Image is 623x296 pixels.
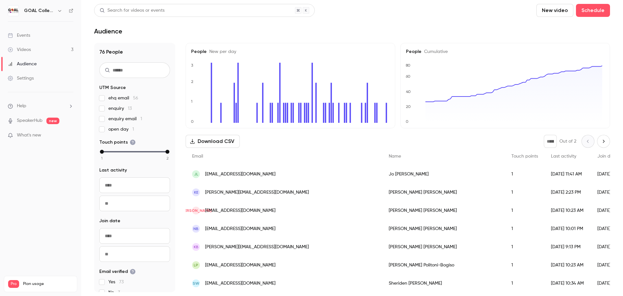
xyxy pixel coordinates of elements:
[46,118,59,124] span: new
[8,61,37,67] div: Audience
[17,117,43,124] a: SpeakerHub
[193,226,199,232] span: NB
[99,246,170,262] input: To
[205,207,275,214] span: [EMAIL_ADDRESS][DOMAIN_NAME]
[140,117,142,121] span: 1
[108,116,142,122] span: enquiry email
[505,165,544,183] div: 1
[191,99,192,104] text: 1
[99,218,120,224] span: Join date
[166,155,169,161] span: 2
[559,138,576,145] p: Out of 2
[191,119,194,124] text: 0
[544,201,591,220] div: [DATE] 10:23 AM
[8,46,31,53] div: Videos
[505,238,544,256] div: 1
[382,256,505,274] div: [PERSON_NAME] Politoni-Bogiso
[99,84,126,91] span: UTM Source
[191,63,193,68] text: 3
[186,135,240,148] button: Download CSV
[99,177,170,193] input: From
[17,103,26,109] span: Help
[128,106,132,111] span: 13
[205,171,275,178] span: [EMAIL_ADDRESS][DOMAIN_NAME]
[389,154,401,159] span: Name
[99,196,170,211] input: To
[382,201,505,220] div: [PERSON_NAME] [PERSON_NAME]
[597,135,610,148] button: Next page
[551,154,576,159] span: Last activity
[544,165,591,183] div: [DATE] 11:41 AM
[205,262,275,269] span: [EMAIL_ADDRESS][DOMAIN_NAME]
[511,154,538,159] span: Touch points
[194,262,198,268] span: LP
[66,133,73,138] iframe: Noticeable Trigger
[191,48,390,55] h5: People
[8,280,19,288] span: Pro
[382,165,505,183] div: Jo [PERSON_NAME]
[24,7,55,14] h6: GOAL College
[544,256,591,274] div: [DATE] 10:23 AM
[94,27,122,35] h1: Audience
[194,171,198,177] span: JL
[205,189,309,196] span: [PERSON_NAME][EMAIL_ADDRESS][DOMAIN_NAME]
[406,48,605,55] h5: People
[99,228,170,244] input: From
[194,244,199,250] span: KB
[544,274,591,292] div: [DATE] 10:34 AM
[133,96,138,100] span: 56
[108,126,134,133] span: open day
[99,48,170,56] h1: 76 People
[382,238,505,256] div: [PERSON_NAME] [PERSON_NAME]
[505,220,544,238] div: 1
[23,281,73,287] span: Plan usage
[406,63,410,68] text: 80
[382,220,505,238] div: [PERSON_NAME] [PERSON_NAME]
[536,4,573,17] button: New video
[406,89,411,94] text: 40
[100,7,165,14] div: Search for videos or events
[544,220,591,238] div: [DATE] 10:01 PM
[505,183,544,201] div: 1
[544,238,591,256] div: [DATE] 9:13 PM
[576,4,610,17] button: Schedule
[181,208,212,213] span: [PERSON_NAME]
[191,79,193,84] text: 2
[192,154,203,159] span: Email
[108,289,120,296] span: No
[165,150,169,154] div: max
[193,280,199,286] span: SW
[205,225,275,232] span: [EMAIL_ADDRESS][DOMAIN_NAME]
[406,104,411,109] text: 20
[382,183,505,201] div: [PERSON_NAME] [PERSON_NAME]
[597,154,617,159] span: Join date
[108,105,132,112] span: enquiry
[406,74,410,79] text: 60
[205,280,275,287] span: [EMAIL_ADDRESS][DOMAIN_NAME]
[99,268,136,275] span: Email verified
[99,139,136,146] span: Touch points
[101,155,103,161] span: 1
[505,274,544,292] div: 1
[108,95,138,101] span: ehq email
[205,244,309,251] span: [PERSON_NAME][EMAIL_ADDRESS][DOMAIN_NAME]
[8,6,18,16] img: GOAL College
[8,75,34,82] div: Settings
[8,103,73,109] li: help-dropdown-opener
[505,256,544,274] div: 1
[406,119,409,124] text: 0
[17,132,41,139] span: What's new
[99,167,127,174] span: Last activity
[8,32,30,39] div: Events
[118,290,120,295] span: 3
[544,183,591,201] div: [DATE] 2:23 PM
[207,49,236,54] span: New per day
[421,49,448,54] span: Cumulative
[108,279,124,285] span: Yes
[100,150,104,154] div: min
[132,127,134,132] span: 1
[194,189,198,195] span: KE
[505,201,544,220] div: 1
[382,274,505,292] div: Sheriden [PERSON_NAME]
[119,280,124,284] span: 73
